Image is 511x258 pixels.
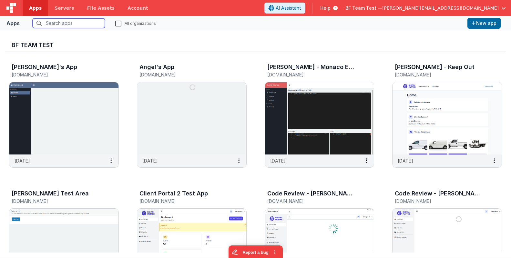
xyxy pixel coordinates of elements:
[395,190,484,197] h3: Code Review - [PERSON_NAME]
[55,5,74,11] span: Servers
[345,5,506,11] button: BF Team Test — [PERSON_NAME][EMAIL_ADDRESS][DOMAIN_NAME]
[12,190,89,197] h3: [PERSON_NAME] Test Area
[276,5,301,11] span: AI Assistant
[395,72,486,77] h5: [DOMAIN_NAME]
[15,157,30,164] p: [DATE]
[29,5,42,11] span: Apps
[320,5,331,11] span: Help
[33,18,105,28] input: Search apps
[139,199,230,203] h5: [DOMAIN_NAME]
[264,3,305,14] button: AI Assistant
[12,42,499,48] h3: BF Team Test
[267,72,358,77] h5: [DOMAIN_NAME]
[87,5,115,11] span: File Assets
[12,72,103,77] h5: [DOMAIN_NAME]
[12,64,77,70] h3: [PERSON_NAME]'s App
[345,5,382,11] span: BF Team Test —
[139,190,208,197] h3: Client Portal 2 Test App
[12,199,103,203] h5: [DOMAIN_NAME]
[267,190,356,197] h3: Code Review - [PERSON_NAME]
[382,5,499,11] span: [PERSON_NAME][EMAIL_ADDRESS][DOMAIN_NAME]
[398,157,413,164] p: [DATE]
[267,199,358,203] h5: [DOMAIN_NAME]
[115,20,156,26] label: All organizations
[270,157,286,164] p: [DATE]
[395,199,486,203] h5: [DOMAIN_NAME]
[6,19,20,27] div: Apps
[139,72,230,77] h5: [DOMAIN_NAME]
[142,157,158,164] p: [DATE]
[467,18,501,29] button: New app
[139,64,174,70] h3: Angel's App
[267,64,356,70] h3: [PERSON_NAME] - Monaco Editor Test
[395,64,475,70] h3: [PERSON_NAME] - Keep Out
